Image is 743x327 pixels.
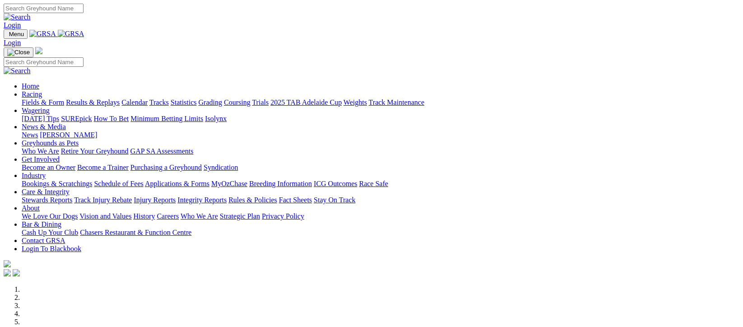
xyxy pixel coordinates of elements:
a: About [22,204,40,212]
a: Industry [22,172,46,179]
a: Schedule of Fees [94,180,143,187]
a: Bookings & Scratchings [22,180,92,187]
a: How To Bet [94,115,129,122]
a: Tracks [149,98,169,106]
a: Care & Integrity [22,188,70,196]
div: About [22,212,739,220]
a: Statistics [171,98,197,106]
img: logo-grsa-white.png [35,47,42,54]
a: Syndication [204,163,238,171]
a: ICG Outcomes [314,180,357,187]
img: Search [4,67,31,75]
a: [PERSON_NAME] [40,131,97,139]
a: SUREpick [61,115,92,122]
a: Get Involved [22,155,60,163]
img: logo-grsa-white.png [4,260,11,267]
span: Menu [9,31,24,37]
div: Get Involved [22,163,739,172]
a: Results & Replays [66,98,120,106]
a: Wagering [22,107,50,114]
a: Racing [22,90,42,98]
a: History [133,212,155,220]
a: Retire Your Greyhound [61,147,129,155]
a: GAP SA Assessments [130,147,194,155]
a: MyOzChase [211,180,247,187]
a: Vision and Values [79,212,131,220]
a: Applications & Forms [145,180,209,187]
img: GRSA [58,30,84,38]
a: Home [22,82,39,90]
a: Integrity Reports [177,196,227,204]
button: Toggle navigation [4,29,28,39]
input: Search [4,4,84,13]
a: Login [4,21,21,29]
a: Breeding Information [249,180,312,187]
img: GRSA [29,30,56,38]
a: Contact GRSA [22,237,65,244]
a: Chasers Restaurant & Function Centre [80,229,191,236]
img: twitter.svg [13,269,20,276]
a: Calendar [121,98,148,106]
a: Login [4,39,21,47]
div: Industry [22,180,739,188]
a: News [22,131,38,139]
a: Track Injury Rebate [74,196,132,204]
a: We Love Our Dogs [22,212,78,220]
a: Become an Owner [22,163,75,171]
a: News & Media [22,123,66,131]
img: Search [4,13,31,21]
a: Privacy Policy [262,212,304,220]
img: Close [7,49,30,56]
div: Care & Integrity [22,196,739,204]
a: Stay On Track [314,196,355,204]
input: Search [4,57,84,67]
a: Greyhounds as Pets [22,139,79,147]
a: Become a Trainer [77,163,129,171]
a: 2025 TAB Adelaide Cup [270,98,342,106]
div: Greyhounds as Pets [22,147,739,155]
img: facebook.svg [4,269,11,276]
a: Coursing [224,98,251,106]
a: Weights [344,98,367,106]
a: Cash Up Your Club [22,229,78,236]
button: Toggle navigation [4,47,33,57]
a: Bar & Dining [22,220,61,228]
a: Trials [252,98,269,106]
a: Isolynx [205,115,227,122]
a: Stewards Reports [22,196,72,204]
a: Injury Reports [134,196,176,204]
a: Who We Are [181,212,218,220]
a: Fact Sheets [279,196,312,204]
div: Racing [22,98,739,107]
div: Wagering [22,115,739,123]
a: Purchasing a Greyhound [130,163,202,171]
a: Fields & Form [22,98,64,106]
a: Strategic Plan [220,212,260,220]
div: Bar & Dining [22,229,739,237]
a: [DATE] Tips [22,115,59,122]
a: Minimum Betting Limits [130,115,203,122]
a: Track Maintenance [369,98,424,106]
a: Race Safe [359,180,388,187]
div: News & Media [22,131,739,139]
a: Login To Blackbook [22,245,81,252]
a: Who We Are [22,147,59,155]
a: Rules & Policies [228,196,277,204]
a: Grading [199,98,222,106]
a: Careers [157,212,179,220]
